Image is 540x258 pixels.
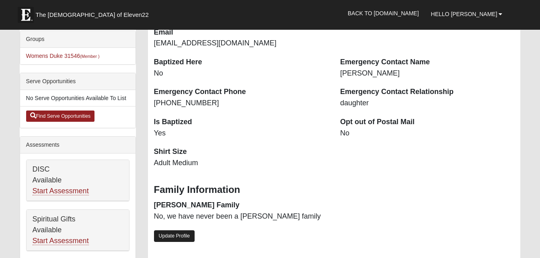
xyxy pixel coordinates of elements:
dd: [PHONE_NUMBER] [154,98,328,109]
dt: Emergency Contact Name [340,57,514,68]
dt: Emergency Contact Phone [154,87,328,97]
li: No Serve Opportunities Available To List [20,90,136,106]
dt: Baptized Here [154,57,328,68]
dd: Yes [154,128,328,139]
dd: [PERSON_NAME] [340,68,514,79]
dd: daughter [340,98,514,109]
dt: Is Baptized [154,117,328,127]
small: (Member ) [80,54,99,59]
span: The [DEMOGRAPHIC_DATA] of Eleven22 [36,11,149,19]
div: Spiritual Gifts Available [27,210,129,251]
a: Back to [DOMAIN_NAME] [342,3,425,23]
a: Start Assessment [33,187,89,195]
dd: Adult Medium [154,158,328,168]
a: Hello [PERSON_NAME] [425,4,509,24]
dt: Emergency Contact Relationship [340,87,514,97]
div: Serve Opportunities [20,73,136,90]
img: Eleven22 logo [18,7,34,23]
dt: Email [154,27,328,38]
dt: Shirt Size [154,147,328,157]
div: Groups [20,31,136,48]
div: Assessments [20,137,136,154]
dd: No [340,128,514,139]
div: DISC Available [27,160,129,201]
h3: Family Information [154,184,515,196]
dd: No, we have never been a [PERSON_NAME] family [154,211,328,222]
dt: [PERSON_NAME] Family [154,200,328,211]
span: Hello [PERSON_NAME] [431,11,497,17]
a: The [DEMOGRAPHIC_DATA] of Eleven22 [14,3,175,23]
dd: [EMAIL_ADDRESS][DOMAIN_NAME] [154,38,328,49]
a: Find Serve Opportunities [26,111,95,122]
dd: No [154,68,328,79]
dt: Opt out of Postal Mail [340,117,514,127]
a: Update Profile [154,230,195,242]
a: Start Assessment [33,237,89,245]
a: Womens Duke 31546(Member ) [26,53,100,59]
